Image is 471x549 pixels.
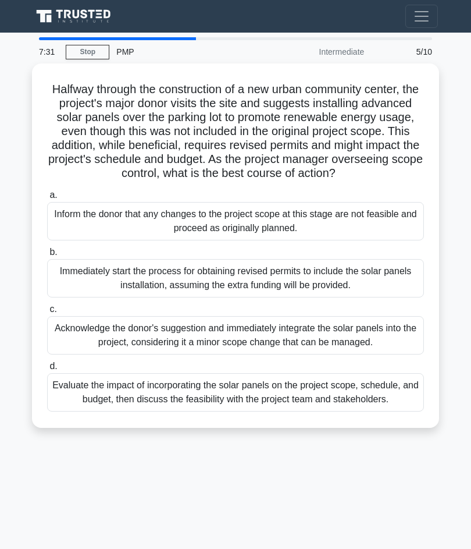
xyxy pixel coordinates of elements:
div: 5/10 [371,40,439,63]
div: Evaluate the impact of incorporating the solar panels on the project scope, schedule, and budget,... [47,373,424,412]
h5: Halfway through the construction of a new urban community center, the project's major donor visit... [46,82,425,181]
div: Immediately start the process for obtaining revised permits to include the solar panels installat... [47,259,424,297]
a: Stop [66,45,109,59]
span: b. [49,247,57,257]
button: Toggle navigation [405,5,438,28]
span: c. [49,304,56,314]
div: Inform the donor that any changes to the project scope at this stage are not feasible and proceed... [47,202,424,240]
div: 7:31 [32,40,66,63]
div: Intermediate [269,40,371,63]
span: d. [49,361,57,371]
div: Acknowledge the donor's suggestion and immediately integrate the solar panels into the project, c... [47,316,424,355]
span: a. [49,190,57,200]
div: PMP [109,40,269,63]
